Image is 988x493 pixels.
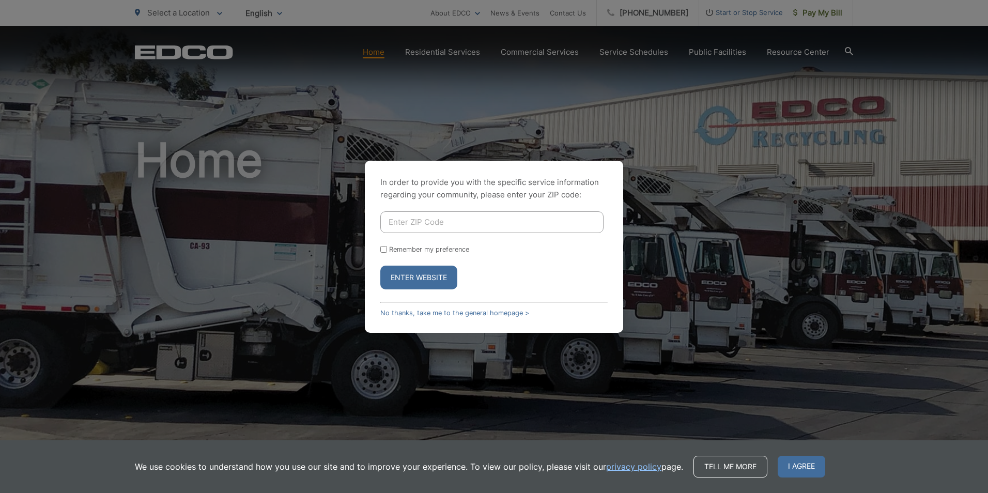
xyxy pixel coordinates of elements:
input: Enter ZIP Code [380,211,604,233]
label: Remember my preference [389,245,469,253]
a: privacy policy [606,460,661,473]
p: In order to provide you with the specific service information regarding your community, please en... [380,176,608,201]
a: No thanks, take me to the general homepage > [380,309,529,317]
p: We use cookies to understand how you use our site and to improve your experience. To view our pol... [135,460,683,473]
span: I agree [778,456,825,477]
button: Enter Website [380,266,457,289]
a: Tell me more [693,456,767,477]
